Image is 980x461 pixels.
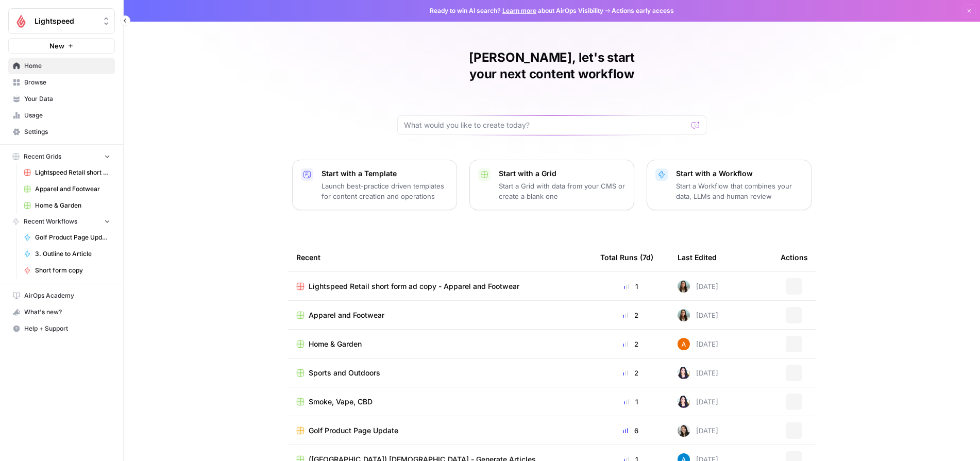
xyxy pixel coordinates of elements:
[19,197,115,214] a: Home & Garden
[19,229,115,246] a: Golf Product Page Update
[499,181,626,201] p: Start a Grid with data from your CMS or create a blank one
[296,425,584,436] a: Golf Product Page Update
[678,424,690,437] img: 34qmd8li8jcngaxi9z5g13uxb641
[676,168,803,179] p: Start with a Workflow
[8,214,115,229] button: Recent Workflows
[600,397,661,407] div: 1
[8,287,115,304] a: AirOps Academy
[8,58,115,74] a: Home
[678,243,717,271] div: Last Edited
[49,41,64,51] span: New
[24,111,110,120] span: Usage
[8,91,115,107] a: Your Data
[678,424,718,437] div: [DATE]
[678,338,690,350] img: n7ufqqrt5jcwspw4pce0myp7nhj2
[24,324,110,333] span: Help + Support
[647,160,812,210] button: Start with a WorkflowStart a Workflow that combines your data, LLMs and human review
[24,94,110,104] span: Your Data
[35,233,110,242] span: Golf Product Page Update
[35,168,110,177] span: Lightspeed Retail short form ad copy - Apparel and Footwear
[781,243,808,271] div: Actions
[8,8,115,34] button: Workspace: Lightspeed
[322,168,448,179] p: Start with a Template
[296,368,584,378] a: Sports and Outdoors
[600,243,653,271] div: Total Runs (7d)
[678,309,718,321] div: [DATE]
[35,16,97,26] span: Lightspeed
[8,124,115,140] a: Settings
[24,127,110,136] span: Settings
[8,74,115,91] a: Browse
[309,339,362,349] span: Home & Garden
[678,338,718,350] div: [DATE]
[678,367,690,379] img: wdke7mwtj0nxznpffym0k1wpceu2
[24,61,110,71] span: Home
[24,291,110,300] span: AirOps Academy
[8,149,115,164] button: Recent Grids
[12,12,30,30] img: Lightspeed Logo
[322,181,448,201] p: Launch best-practice driven templates for content creation and operations
[19,246,115,262] a: 3. Outline to Article
[678,367,718,379] div: [DATE]
[600,368,661,378] div: 2
[676,181,803,201] p: Start a Workflow that combines your data, LLMs and human review
[309,310,384,320] span: Apparel and Footwear
[600,281,661,292] div: 1
[678,396,718,408] div: [DATE]
[9,304,114,320] div: What's new?
[678,396,690,408] img: wdke7mwtj0nxznpffym0k1wpceu2
[8,107,115,124] a: Usage
[296,397,584,407] a: Smoke, Vape, CBD
[678,280,718,293] div: [DATE]
[600,339,661,349] div: 2
[296,339,584,349] a: Home & Garden
[430,6,603,15] span: Ready to win AI search? about AirOps Visibility
[24,78,110,87] span: Browse
[35,266,110,275] span: Short form copy
[309,397,373,407] span: Smoke, Vape, CBD
[296,281,584,292] a: Lightspeed Retail short form ad copy - Apparel and Footwear
[600,310,661,320] div: 2
[35,249,110,259] span: 3. Outline to Article
[469,160,634,210] button: Start with a GridStart a Grid with data from your CMS or create a blank one
[600,425,661,436] div: 6
[612,6,674,15] span: Actions early access
[24,217,77,226] span: Recent Workflows
[35,184,110,194] span: Apparel and Footwear
[19,164,115,181] a: Lightspeed Retail short form ad copy - Apparel and Footwear
[309,368,380,378] span: Sports and Outdoors
[296,310,584,320] a: Apparel and Footwear
[499,168,626,179] p: Start with a Grid
[678,309,690,321] img: 6c0mqo3yg1s9t43vyshj80cpl9tb
[309,281,519,292] span: Lightspeed Retail short form ad copy - Apparel and Footwear
[292,160,457,210] button: Start with a TemplateLaunch best-practice driven templates for content creation and operations
[296,243,584,271] div: Recent
[678,280,690,293] img: 6c0mqo3yg1s9t43vyshj80cpl9tb
[404,120,687,130] input: What would you like to create today?
[309,425,398,436] span: Golf Product Page Update
[397,49,706,82] h1: [PERSON_NAME], let's start your next content workflow
[8,304,115,320] button: What's new?
[8,38,115,54] button: New
[19,262,115,279] a: Short form copy
[24,152,61,161] span: Recent Grids
[35,201,110,210] span: Home & Garden
[502,7,536,14] a: Learn more
[8,320,115,337] button: Help + Support
[19,181,115,197] a: Apparel and Footwear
